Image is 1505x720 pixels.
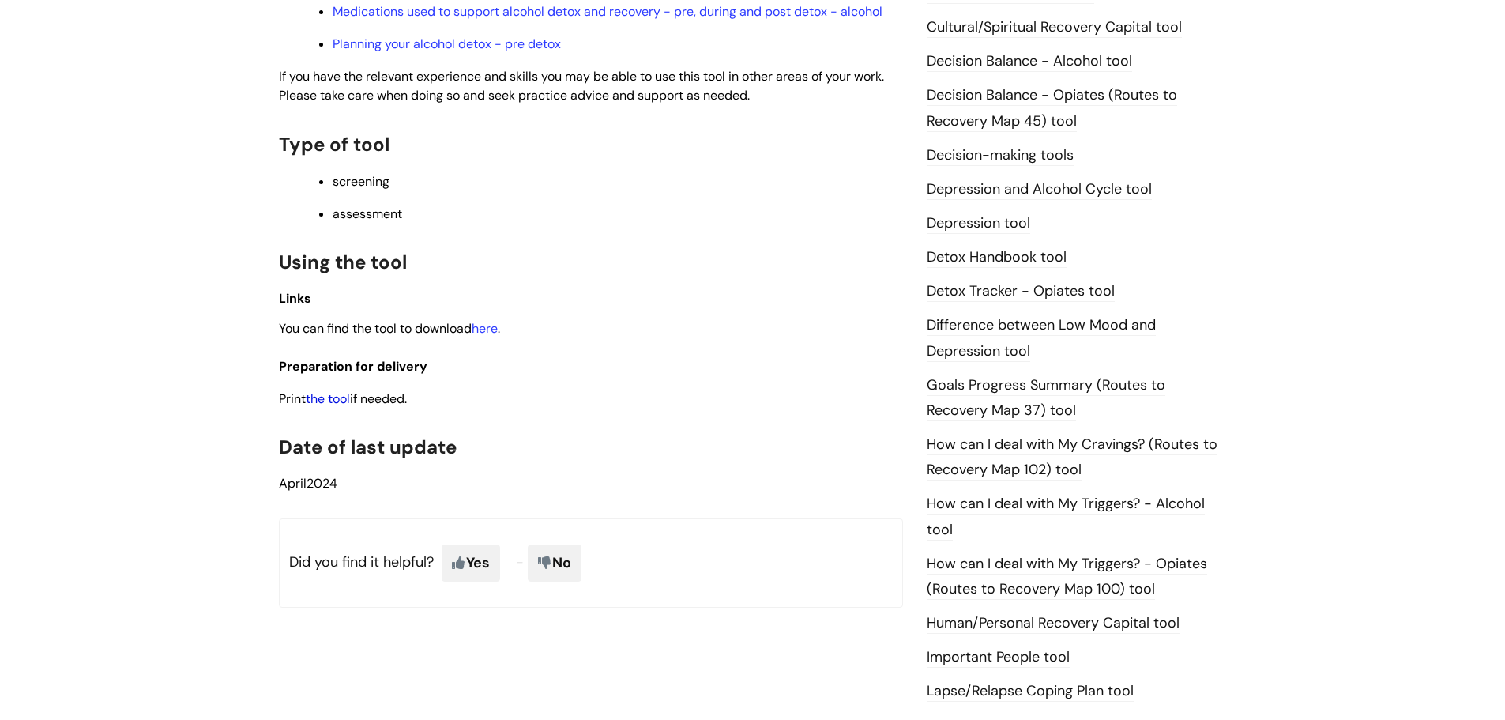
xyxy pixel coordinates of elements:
[306,390,350,407] a: the tool
[927,51,1132,72] a: Decision Balance - Alcohol tool
[279,290,311,307] span: Links
[927,85,1177,131] a: Decision Balance - Opiates (Routes to Recovery Map 45) tool
[333,173,389,190] span: screening
[279,68,884,104] span: If you have the relevant experience and skills you may be able to use this tool in other areas of...
[442,545,500,581] span: Yes
[927,435,1217,481] a: How can I deal with My Cravings? (Routes to Recovery Map 102) tool
[472,320,498,337] a: here
[528,545,581,581] span: No
[927,315,1156,361] a: Difference between Low Mood and Depression tool
[927,281,1115,302] a: Detox Tracker - Opiates tool
[279,390,306,407] span: Print
[333,36,561,52] a: Planning your alcohol detox - pre detox
[927,145,1074,166] a: Decision-making tools
[927,247,1067,268] a: Detox Handbook tool
[279,435,457,459] span: Date of last update
[927,179,1152,200] a: Depression and Alcohol Cycle tool
[333,3,882,20] a: Medications used to support alcohol detox and recovery - pre, during and post detox - alcohol
[927,613,1180,634] a: Human/Personal Recovery Capital tool
[279,475,307,492] span: April
[927,681,1134,702] a: Lapse/Relapse Coping Plan tool
[279,518,903,607] p: Did you find it helpful?
[333,205,402,222] span: assessment
[279,475,337,492] span: 2024
[350,390,407,407] span: if needed.
[279,132,389,156] span: Type of tool
[279,358,427,375] span: Preparation for delivery
[927,494,1205,540] a: How can I deal with My Triggers? - Alcohol tool
[927,554,1207,600] a: How can I deal with My Triggers? - Opiates (Routes to Recovery Map 100) tool
[279,250,407,274] span: Using the tool
[279,320,500,337] span: You can find the tool to download .
[927,647,1070,668] a: Important People tool
[927,17,1182,38] a: Cultural/Spiritual Recovery Capital tool
[927,213,1030,234] a: Depression tool
[927,375,1165,421] a: Goals Progress Summary (Routes to Recovery Map 37) tool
